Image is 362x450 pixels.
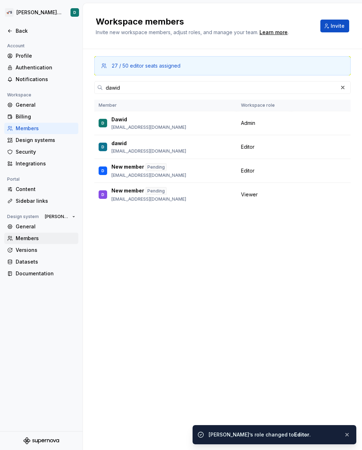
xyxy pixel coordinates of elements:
div: 🚀S [5,8,14,17]
span: Invite [331,22,345,30]
a: Design systems [4,134,78,146]
span: Invite new workspace members, adjust roles, and manage your team. [96,29,258,35]
h2: Workspace members [96,16,289,27]
div: Design systems [16,137,75,144]
a: Integrations [4,158,78,169]
div: Versions [16,247,75,254]
div: General [16,223,75,230]
div: [PERSON_NAME]'s tests [16,9,62,16]
a: General [4,99,78,111]
span: Admin [241,120,255,127]
a: Learn more [259,29,288,36]
a: General [4,221,78,232]
a: Profile [4,50,78,62]
span: Editor [241,167,255,174]
div: General [16,101,75,108]
p: [EMAIL_ADDRESS][DOMAIN_NAME] [111,196,186,202]
div: Sidebar links [16,197,75,205]
p: [EMAIL_ADDRESS][DOMAIN_NAME] [111,125,186,130]
a: Versions [4,244,78,256]
svg: Supernova Logo [23,437,59,444]
th: Workspace role [237,100,291,111]
a: Billing [4,111,78,122]
div: Content [16,186,75,193]
a: Documentation [4,268,78,279]
div: D [101,120,104,127]
div: Members [16,125,75,132]
div: Members [16,235,75,242]
div: Workspace [4,91,34,99]
div: D [101,191,104,198]
p: Dawid [111,116,127,123]
div: Back [16,27,75,35]
div: D [101,167,104,174]
p: New member [111,163,144,171]
div: Billing [16,113,75,120]
p: New member [111,187,144,195]
a: Sidebar links [4,195,78,207]
div: 27 / 50 editor seats assigned [112,62,180,69]
div: D [73,10,76,15]
span: Editor [241,143,255,150]
span: Viewer [241,191,258,198]
div: Documentation [16,270,75,277]
a: Security [4,146,78,158]
div: Account [4,42,27,50]
a: Datasets [4,256,78,268]
p: dawid [111,140,127,147]
div: Security [16,148,75,155]
div: Portal [4,175,22,184]
a: Authentication [4,62,78,73]
span: [PERSON_NAME]'s tests [45,214,69,219]
p: [EMAIL_ADDRESS][DOMAIN_NAME] [111,173,186,178]
div: Notifications [16,76,75,83]
div: Datasets [16,258,75,265]
div: D [101,143,104,150]
a: Content [4,184,78,195]
input: Search in members... [103,81,338,94]
a: Back [4,25,78,37]
b: Editor [294,432,309,438]
div: Integrations [16,160,75,167]
div: Pending [146,187,167,195]
div: Design system [4,212,42,221]
button: 🚀S[PERSON_NAME]'s testsD [1,5,81,20]
span: . [258,30,289,35]
div: Authentication [16,64,75,71]
div: Profile [16,52,75,59]
a: Notifications [4,74,78,85]
div: [PERSON_NAME]’s role changed to . [209,431,338,438]
th: Member [94,100,237,111]
button: Invite [320,20,349,32]
a: Members [4,123,78,134]
p: [EMAIL_ADDRESS][DOMAIN_NAME] [111,148,186,154]
div: Pending [146,163,167,171]
a: Members [4,233,78,244]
